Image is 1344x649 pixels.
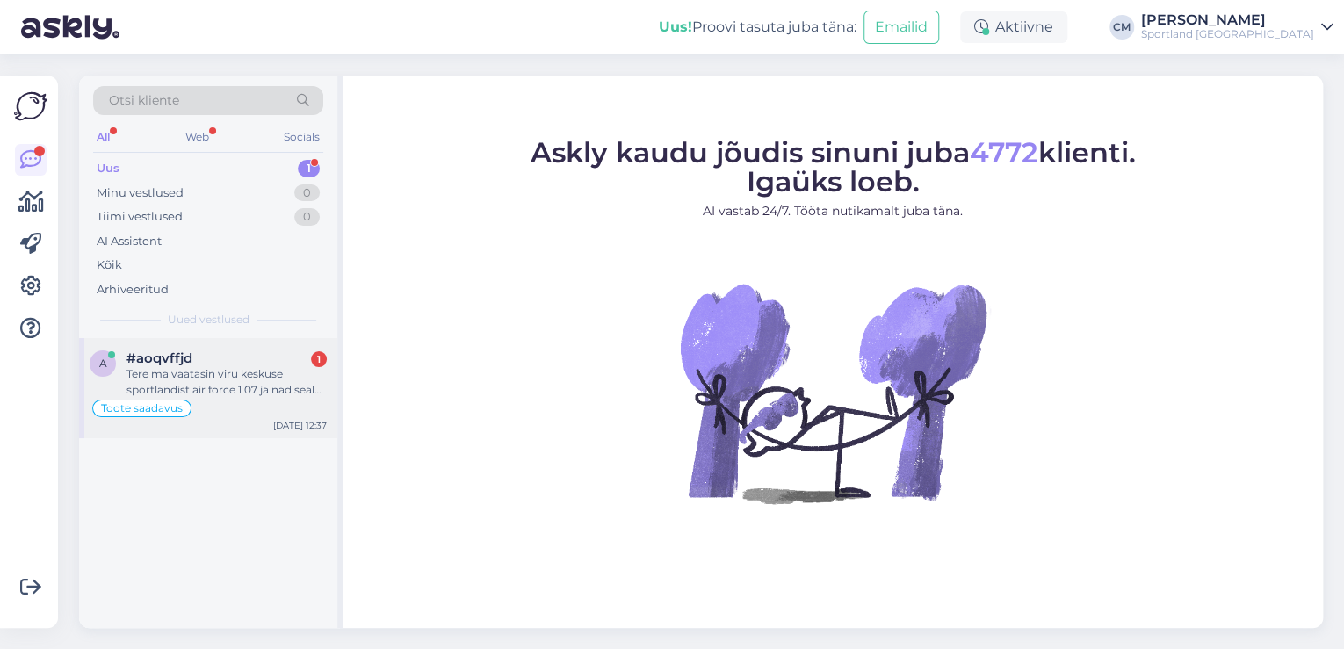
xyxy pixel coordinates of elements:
div: 0 [294,208,320,226]
b: Uus! [659,18,692,35]
span: Otsi kliente [109,91,179,110]
div: Proovi tasuta juba täna: [659,17,856,38]
div: Web [182,126,213,148]
div: 1 [311,351,327,367]
div: Tiimi vestlused [97,208,183,226]
p: AI vastab 24/7. Tööta nutikamalt juba täna. [531,202,1136,220]
div: Aktiivne [960,11,1067,43]
span: a [99,357,107,370]
img: No Chat active [675,234,991,551]
div: [PERSON_NAME] [1141,13,1314,27]
div: Kõik [97,256,122,274]
div: 1 [298,160,320,177]
div: 0 [294,184,320,202]
div: CM [1109,15,1134,40]
img: Askly Logo [14,90,47,123]
div: AI Assistent [97,233,162,250]
div: Socials [280,126,323,148]
div: Uus [97,160,119,177]
span: 4772 [970,135,1038,169]
div: Arhiveeritud [97,281,169,299]
div: Tere ma vaatasin viru keskuse sportlandist air force 1 07 ja nad seal olid aga e poes ei näita et... [126,366,327,398]
span: Uued vestlused [168,312,249,328]
span: Askly kaudu jõudis sinuni juba klienti. Igaüks loeb. [531,135,1136,198]
span: #aoqvffjd [126,350,192,366]
div: [DATE] 12:37 [273,419,327,432]
div: All [93,126,113,148]
div: Minu vestlused [97,184,184,202]
span: Toote saadavus [101,403,183,414]
a: [PERSON_NAME]Sportland [GEOGRAPHIC_DATA] [1141,13,1333,41]
button: Emailid [863,11,939,44]
div: Sportland [GEOGRAPHIC_DATA] [1141,27,1314,41]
